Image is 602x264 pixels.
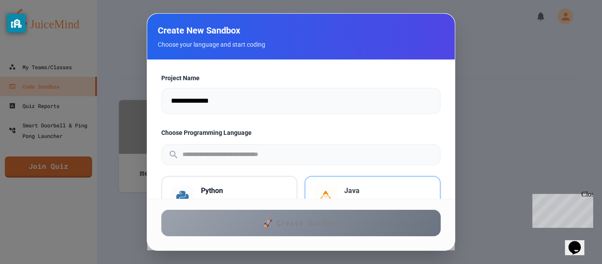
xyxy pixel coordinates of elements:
div: Chat with us now!Close [4,4,61,56]
iframe: chat widget [565,229,593,255]
p: Choose your language and start coding [158,40,444,49]
h3: Java [344,186,431,196]
button: privacy banner [7,14,26,33]
iframe: chat widget [529,190,593,228]
label: Project Name [161,74,441,82]
label: Choose Programming Language [161,128,441,137]
h2: Create New Sandbox [158,24,444,37]
h3: Python [201,186,288,196]
span: 🚀 Create Sandbox [264,218,338,228]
